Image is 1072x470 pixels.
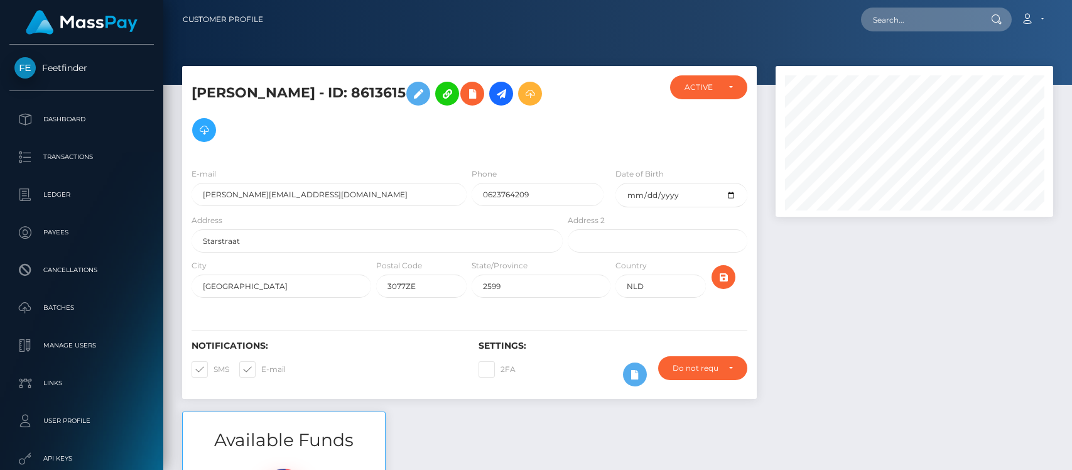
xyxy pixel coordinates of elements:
a: User Profile [9,405,154,437]
a: Dashboard [9,104,154,135]
h5: [PERSON_NAME] - ID: 8613615 [192,75,556,148]
label: 2FA [479,361,516,378]
div: Do not require [673,363,718,373]
a: Transactions [9,141,154,173]
p: Links [14,374,149,393]
img: Feetfinder [14,57,36,79]
label: Phone [472,168,497,180]
label: Address [192,215,222,226]
div: ACTIVE [685,82,718,92]
label: Postal Code [376,260,422,271]
a: Customer Profile [183,6,263,33]
p: Ledger [14,185,149,204]
p: User Profile [14,412,149,430]
label: City [192,260,207,271]
a: Ledger [9,179,154,210]
label: E-mail [192,168,216,180]
button: ACTIVE [670,75,747,99]
button: Do not require [658,356,747,380]
a: Payees [9,217,154,248]
label: E-mail [239,361,286,378]
p: Cancellations [14,261,149,280]
img: MassPay Logo [26,10,138,35]
p: Dashboard [14,110,149,129]
label: State/Province [472,260,528,271]
label: Date of Birth [615,168,664,180]
p: Payees [14,223,149,242]
h3: Available Funds [183,428,385,452]
h6: Notifications: [192,341,460,351]
label: Address 2 [568,215,605,226]
p: Batches [14,298,149,317]
h6: Settings: [479,341,747,351]
a: Manage Users [9,330,154,361]
span: Feetfinder [9,62,154,74]
a: Batches [9,292,154,324]
input: Search... [861,8,979,31]
a: Links [9,368,154,399]
a: Initiate Payout [489,82,513,106]
p: Manage Users [14,336,149,355]
label: Country [615,260,647,271]
p: Transactions [14,148,149,167]
p: API Keys [14,449,149,468]
label: SMS [192,361,229,378]
a: Cancellations [9,254,154,286]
